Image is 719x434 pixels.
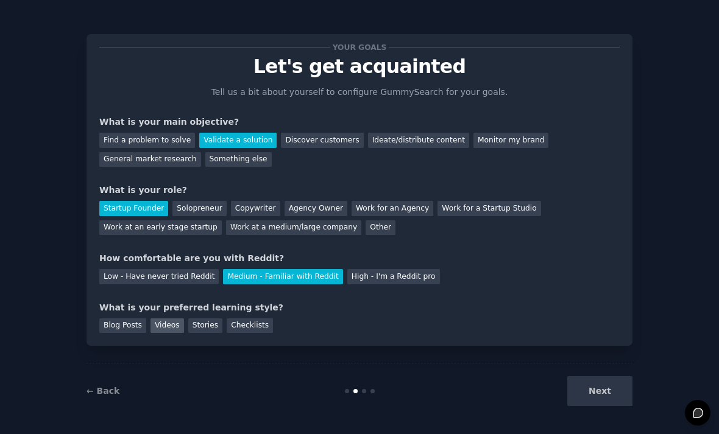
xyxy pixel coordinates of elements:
[352,201,433,216] div: Work for an Agency
[199,133,277,148] div: Validate a solution
[347,269,440,284] div: High - I'm a Reddit pro
[99,220,222,236] div: Work at an early stage startup
[188,318,222,334] div: Stories
[99,252,620,265] div: How comfortable are you with Reddit?
[223,269,342,284] div: Medium - Familiar with Reddit
[99,201,168,216] div: Startup Founder
[99,116,620,128] div: What is your main objective?
[151,318,184,334] div: Videos
[99,184,620,197] div: What is your role?
[99,56,620,77] p: Let's get acquainted
[437,201,540,216] div: Work for a Startup Studio
[226,220,361,236] div: Work at a medium/large company
[172,201,226,216] div: Solopreneur
[99,152,201,167] div: General market research
[368,133,469,148] div: Ideate/distribute content
[285,201,347,216] div: Agency Owner
[366,220,395,236] div: Other
[206,86,513,99] p: Tell us a bit about yourself to configure GummySearch for your goals.
[99,133,195,148] div: Find a problem to solve
[99,301,620,314] div: What is your preferred learning style?
[205,152,272,167] div: Something else
[231,201,280,216] div: Copywriter
[227,318,273,334] div: Checklists
[473,133,548,148] div: Monitor my brand
[99,318,146,334] div: Blog Posts
[87,386,119,396] a: ← Back
[99,269,219,284] div: Low - Have never tried Reddit
[330,41,389,54] span: Your goals
[281,133,363,148] div: Discover customers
